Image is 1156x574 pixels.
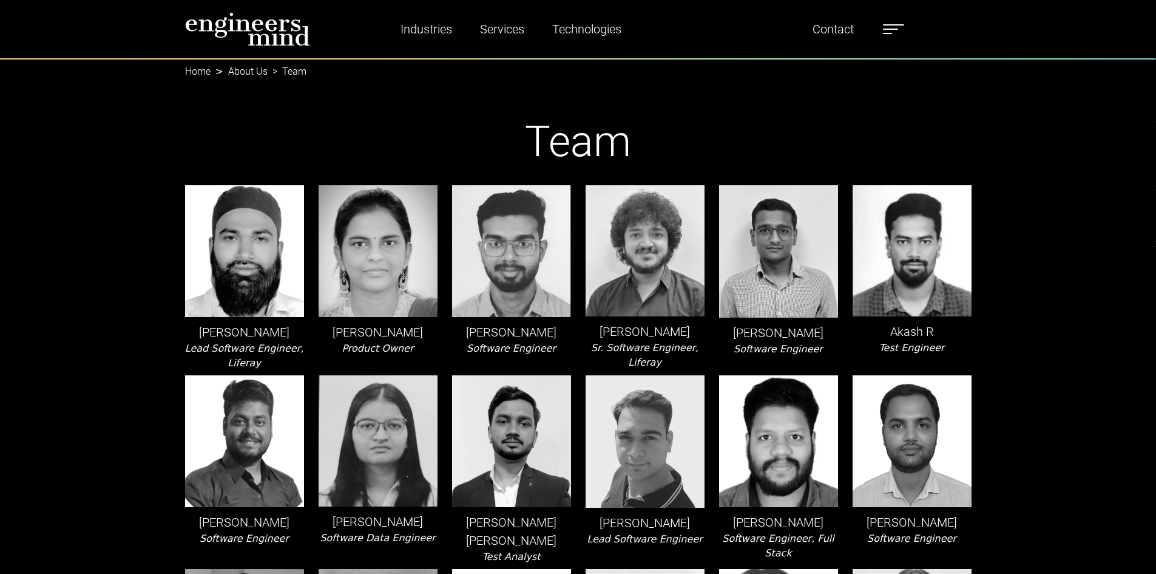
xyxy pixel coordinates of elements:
a: Home [185,66,211,77]
a: Services [475,15,529,43]
i: Sr. Software Engineer, Liferay [591,342,698,368]
img: leader-img [853,375,972,507]
a: Technologies [547,15,626,43]
p: [PERSON_NAME] [185,513,304,531]
i: Software Engineer [867,533,956,544]
img: leader-img [719,185,838,318]
img: leader-img [452,185,571,317]
i: Test Engineer [879,342,945,354]
a: About Us [228,66,268,77]
img: leader-img [586,375,705,508]
img: leader-img [319,185,438,317]
a: Industries [396,15,457,43]
i: Software Engineer [467,343,556,354]
p: [PERSON_NAME] [586,514,705,532]
i: Product Owner [342,343,413,354]
img: leader-img [719,375,838,507]
img: leader-img [586,185,705,316]
p: [PERSON_NAME] [719,324,838,342]
nav: breadcrumb [185,58,972,73]
img: leader-img [319,375,438,507]
h1: Team [185,116,972,167]
i: Software Engineer, Full Stack [722,533,834,559]
i: Software Engineer [200,533,289,544]
p: [PERSON_NAME] [719,513,838,531]
img: leader-img [452,375,571,507]
li: Team [268,64,306,79]
p: [PERSON_NAME] [853,513,972,531]
i: Software Data Engineer [320,532,435,544]
p: [PERSON_NAME] [319,513,438,531]
a: Contact [808,15,859,43]
img: leader-img [853,185,972,317]
img: leader-img [185,375,304,507]
p: [PERSON_NAME] [185,323,304,341]
p: [PERSON_NAME] [319,323,438,341]
p: Akash R [853,323,972,341]
i: Test Analyst [482,551,540,562]
i: Lead Software Engineer, Liferay [185,343,303,369]
img: leader-img [185,185,304,317]
img: logo [185,12,310,46]
i: Software Engineer [734,343,823,355]
i: Lead Software Engineer [587,533,702,545]
p: [PERSON_NAME] [586,323,705,341]
p: [PERSON_NAME] [PERSON_NAME] [452,513,571,550]
p: [PERSON_NAME] [452,323,571,341]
